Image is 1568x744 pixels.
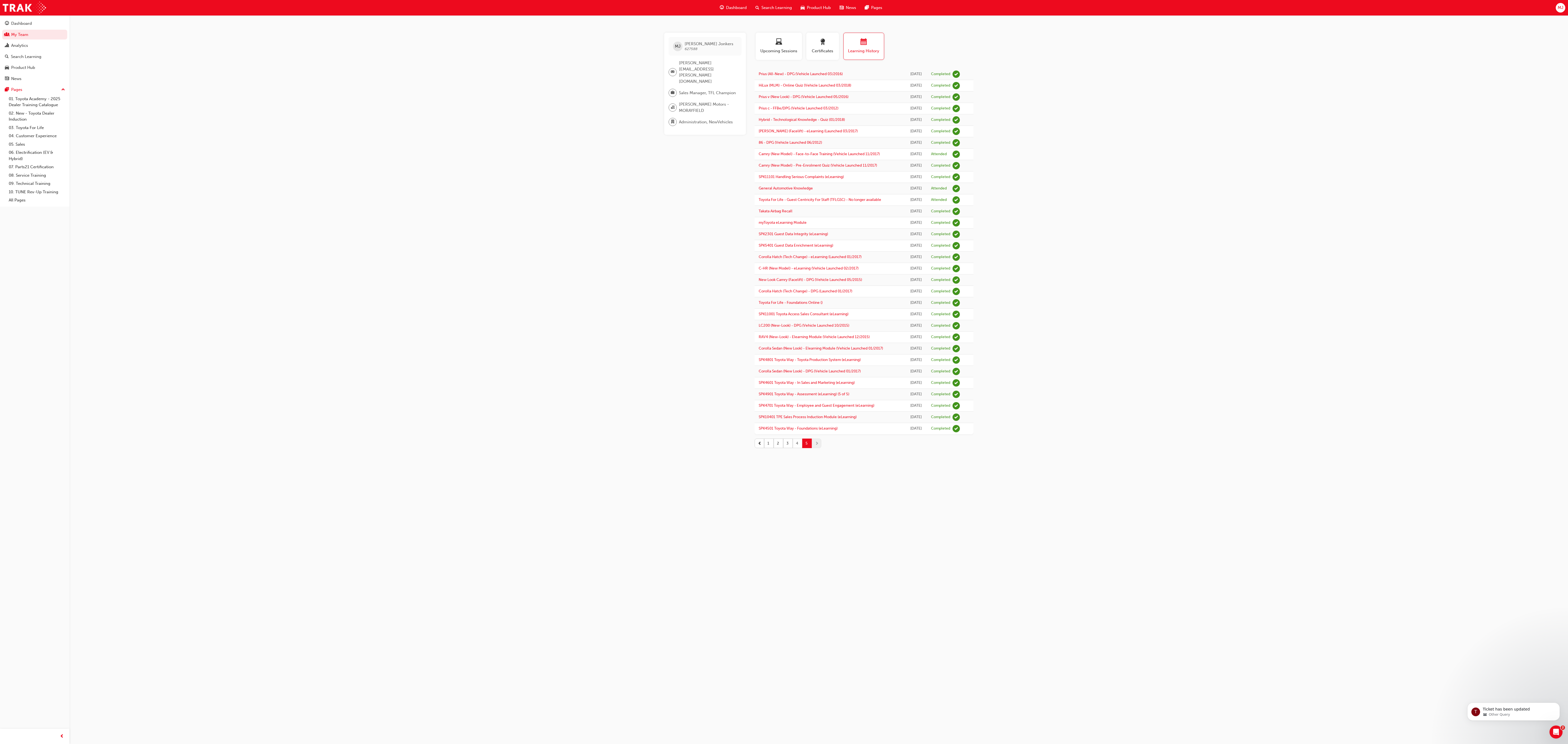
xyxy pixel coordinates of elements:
span: Pages [871,5,882,11]
span: learningRecordVerb_COMPLETE-icon [953,299,960,307]
button: 4 [793,439,802,448]
button: Learning History [843,33,884,60]
div: Analytics [11,42,28,49]
div: Completed [931,163,950,168]
a: HiLux (MLM) - Online Quiz (Vehicle Launched 03/2018) [759,83,851,88]
span: Upcoming Sessions [760,48,798,54]
a: My Team [2,30,67,40]
span: learningRecordVerb_COMPLETE-icon [953,139,960,146]
div: Completed [931,232,950,237]
div: Completed [931,266,950,271]
span: Certificates [810,48,835,54]
button: Pages [2,85,67,95]
a: SPK11101 Handling Serious Complaints (eLearning) [759,174,844,179]
span: learningRecordVerb_COMPLETE-icon [953,162,960,169]
a: SPK4701 Toyota Way - Employee and Guest Engagement (eLearning) [759,403,874,408]
a: SPK4901 Toyota Way - Assessment (eLearning) (5 of 5) [759,392,849,396]
span: laptop-icon [776,39,782,46]
span: pages-icon [865,4,869,11]
span: learningRecordVerb_ATTEND-icon [953,151,960,158]
div: Tue Apr 03 2018 00:00:00 GMT+1000 (Australian Eastern Standard Time) [909,105,923,112]
div: Thu Feb 16 2017 00:00:00 GMT+1000 (Australian Eastern Standard Time) [909,403,923,409]
div: Completed [931,323,950,328]
div: Thu Jul 06 2017 00:00:00 GMT+1000 (Australian Eastern Standard Time) [909,277,923,283]
a: Prius c - FFBe/DPG (Vehicle Launched 03/2012) [759,106,838,111]
span: learningRecordVerb_COMPLETE-icon [953,402,960,409]
span: Dashboard [726,5,747,11]
div: Tue Nov 07 2017 00:00:00 GMT+1000 (Australian Eastern Standard Time) [909,174,923,180]
span: next-icon [815,440,819,446]
button: 3 [783,439,793,448]
span: learningRecordVerb_COMPLETE-icon [953,265,960,272]
span: news-icon [5,76,9,81]
div: Completed [931,357,950,363]
a: Corolla Sedan (New Look) - DPG (Vehicle Launched 01/2017) [759,369,861,373]
button: Certificates [806,33,839,60]
div: Thu Jul 06 2017 00:00:00 GMT+1000 (Australian Eastern Standard Time) [909,288,923,295]
span: guage-icon [5,21,9,26]
div: Completed [931,106,950,111]
div: Wed Jul 12 2017 00:00:00 GMT+1000 (Australian Eastern Standard Time) [909,243,923,249]
div: Tue Feb 06 2018 00:00:00 GMT+1000 (Australian Eastern Standard Time) [909,128,923,134]
span: [PERSON_NAME] Motors - MORAYFIELD [679,101,737,114]
div: Completed [931,426,950,431]
a: guage-iconDashboard [715,2,751,13]
div: Wed Aug 09 2017 00:00:00 GMT+1000 (Australian Eastern Standard Time) [909,197,923,203]
a: 07. Parts21 Certification [7,163,67,171]
a: SPK11001 Toyota Access Sales Consultant (eLearning) [759,312,849,316]
div: Thu Jul 06 2017 00:00:00 GMT+1000 (Australian Eastern Standard Time) [909,254,923,260]
span: search-icon [5,54,9,59]
div: Thu Mar 02 2017 00:00:00 GMT+1000 (Australian Eastern Standard Time) [909,311,923,317]
div: Tue Apr 03 2018 00:00:00 GMT+1000 (Australian Eastern Standard Time) [909,94,923,100]
div: Fri Feb 17 2017 00:00:00 GMT+1000 (Australian Eastern Standard Time) [909,334,923,340]
div: Completed [931,140,950,145]
span: calendar-icon [860,39,867,46]
span: learningRecordVerb_COMPLETE-icon [953,368,960,375]
a: Corolla Hatch (Tech Change) - eLearning (Launched 01/2017) [759,255,862,259]
span: Administration, NewVehicles [679,119,733,125]
span: learningRecordVerb_COMPLETE-icon [953,391,960,398]
a: 03. Toyota For Life [7,124,67,132]
a: car-iconProduct Hub [796,2,835,13]
a: Takata Airbag Recall [759,209,792,213]
a: Toyota For Life - Guest Centricity For Staff (TFLGSC) - No longer available [759,197,881,202]
span: learningRecordVerb_COMPLETE-icon [953,276,960,284]
a: Prius v (New Look) - DPG (Vehicle Launched 05/2016) [759,94,849,99]
a: SPK10401 TPE Sales Process Induction Module (eLearning) [759,415,857,419]
span: up-icon [61,86,65,93]
span: email-icon [671,69,675,76]
a: News [2,74,67,84]
a: Camry (New Model) - Face-to-Face Training (Vehicle Launched 11/2017) [759,152,880,156]
span: briefcase-icon [671,89,675,96]
div: Thu Feb 16 2017 00:00:00 GMT+1000 (Australian Eastern Standard Time) [909,425,923,432]
a: SPK4801 Toyota Way - Toyota Production System (eLearning) [759,357,861,362]
a: New Look Camry (Facelift) - DPG (Vehicle Launched 05/2015) [759,277,862,282]
span: people-icon [5,32,9,37]
button: Upcoming Sessions [756,33,802,60]
a: 02. New - Toyota Dealer Induction [7,109,67,124]
span: learningRecordVerb_COMPLETE-icon [953,71,960,78]
a: search-iconSearch Learning [751,2,796,13]
span: learningRecordVerb_COMPLETE-icon [953,231,960,238]
div: Thu Feb 16 2017 00:00:00 GMT+1000 (Australian Eastern Standard Time) [909,380,923,386]
a: Search Learning [2,52,67,62]
div: Completed [931,174,950,180]
div: Attended [931,152,947,157]
span: learningRecordVerb_COMPLETE-icon [953,105,960,112]
div: Thu Feb 16 2017 00:00:00 GMT+1000 (Australian Eastern Standard Time) [909,368,923,375]
div: Fri Aug 04 2017 00:00:00 GMT+1000 (Australian Eastern Standard Time) [909,208,923,215]
span: MJ [1558,5,1563,11]
a: C-HR (New Model) - eLearning (Vehicle Launched 02/2017) [759,266,859,271]
a: Product Hub [2,63,67,73]
span: prev-icon [758,440,762,446]
div: Completed [931,392,950,397]
div: Sun Nov 12 2017 00:00:00 GMT+1000 (Australian Eastern Standard Time) [909,151,923,157]
div: Completed [931,312,950,317]
a: 08. Service Training [7,171,67,180]
span: learningRecordVerb_COMPLETE-icon [953,93,960,101]
a: SPK4501 Toyota Way - Foundations (eLearning) [759,426,838,431]
div: Thu Jul 06 2017 00:00:00 GMT+1000 (Australian Eastern Standard Time) [909,265,923,272]
span: organisation-icon [671,104,675,111]
a: [PERSON_NAME] (Facelift) - eLearning (Launched 03/2017) [759,129,858,133]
